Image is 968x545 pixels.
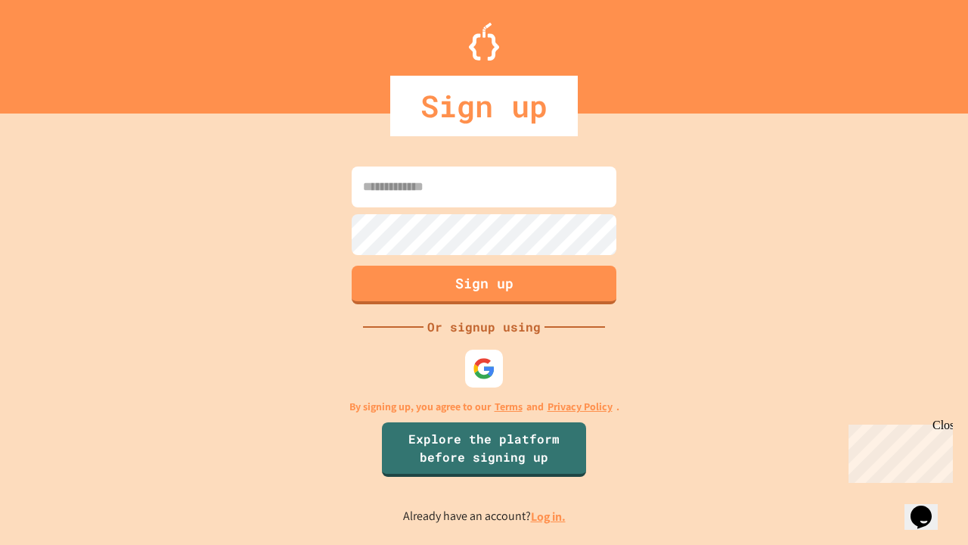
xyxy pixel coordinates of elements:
[403,507,566,526] p: Already have an account?
[473,357,495,380] img: google-icon.svg
[6,6,104,96] div: Chat with us now!Close
[469,23,499,61] img: Logo.svg
[423,318,544,336] div: Or signup using
[349,399,619,415] p: By signing up, you agree to our and .
[531,509,566,525] a: Log in.
[842,419,953,483] iframe: chat widget
[390,76,578,136] div: Sign up
[495,399,523,415] a: Terms
[904,484,953,530] iframe: chat widget
[382,422,586,477] a: Explore the platform before signing up
[548,399,613,415] a: Privacy Policy
[352,266,616,304] button: Sign up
